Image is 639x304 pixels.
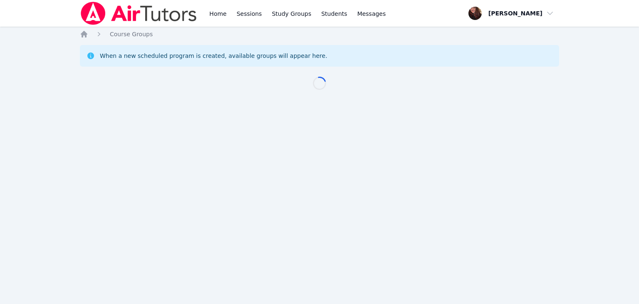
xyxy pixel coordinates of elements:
[110,30,153,38] a: Course Groups
[100,52,327,60] div: When a new scheduled program is created, available groups will appear here.
[80,2,198,25] img: Air Tutors
[357,10,386,18] span: Messages
[80,30,559,38] nav: Breadcrumb
[110,31,153,37] span: Course Groups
